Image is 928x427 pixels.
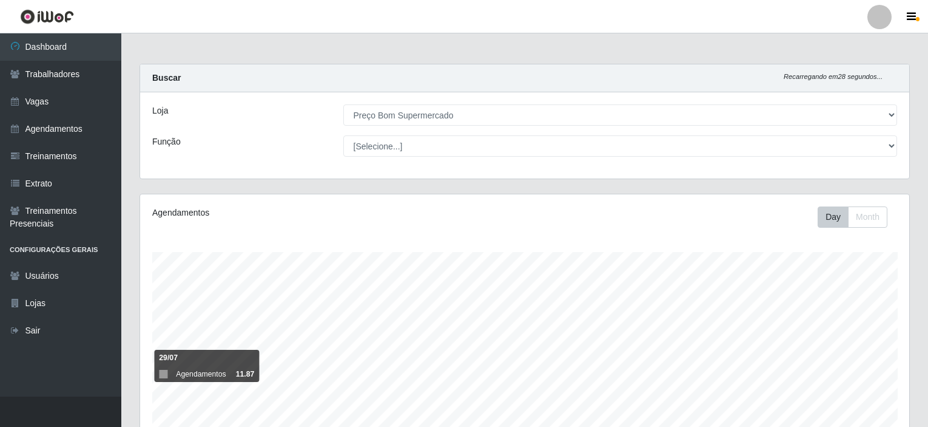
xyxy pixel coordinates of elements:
label: Função [152,135,181,148]
button: Day [818,207,849,228]
div: Agendamentos [152,207,452,219]
i: Recarregando em 28 segundos... [784,73,883,80]
strong: Buscar [152,73,181,83]
button: Month [848,207,887,228]
div: First group [818,207,887,228]
div: Toolbar with button groups [818,207,897,228]
img: CoreUI Logo [20,9,74,24]
label: Loja [152,104,168,117]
